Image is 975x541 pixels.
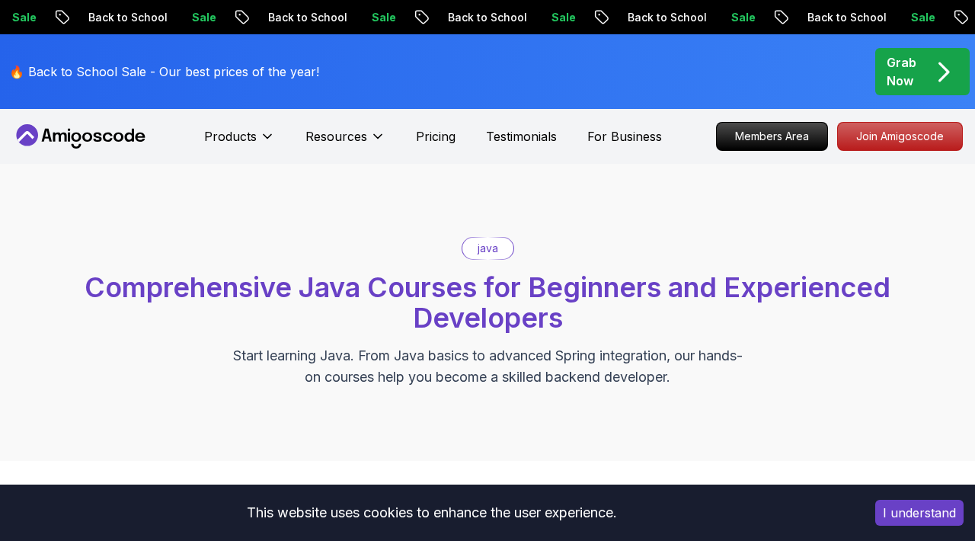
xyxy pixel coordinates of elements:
[204,127,275,158] button: Products
[9,62,319,81] p: 🔥 Back to School Sale - Our best prices of the year!
[486,127,557,146] a: Testimonials
[204,127,257,146] p: Products
[416,127,456,146] a: Pricing
[717,123,827,150] p: Members Area
[716,122,828,151] a: Members Area
[868,10,971,25] p: Back to School
[85,270,890,335] span: Comprehensive Java Courses for Beginners and Experienced Developers
[838,123,962,150] p: Join Amigoscode
[587,127,662,146] a: For Business
[11,496,852,530] div: This website uses cookies to enhance the user experience.
[688,10,791,25] p: Back to School
[72,10,121,25] p: Sale
[791,10,840,25] p: Sale
[478,241,498,256] p: java
[328,10,432,25] p: Back to School
[252,10,301,25] p: Sale
[432,10,481,25] p: Sale
[232,345,743,388] p: Start learning Java. From Java basics to advanced Spring integration, our hands-on courses help y...
[887,53,916,90] p: Grab Now
[612,10,660,25] p: Sale
[305,127,367,146] p: Resources
[305,127,385,158] button: Resources
[875,500,964,526] button: Accept cookies
[508,10,612,25] p: Back to School
[837,122,963,151] a: Join Amigoscode
[149,10,252,25] p: Back to School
